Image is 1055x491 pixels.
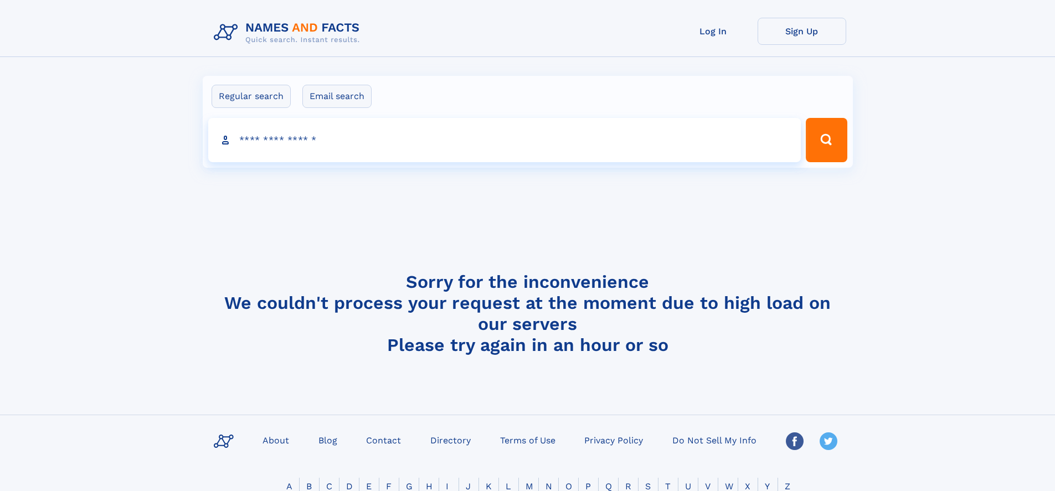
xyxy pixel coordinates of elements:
a: Privacy Policy [580,432,647,448]
img: Facebook [786,432,804,450]
a: About [258,432,294,448]
img: Logo Names and Facts [209,18,369,48]
img: Twitter [820,432,837,450]
a: Blog [314,432,342,448]
button: Search Button [806,118,847,162]
a: Contact [362,432,405,448]
a: Terms of Use [496,432,560,448]
a: Do Not Sell My Info [668,432,761,448]
a: Sign Up [758,18,846,45]
label: Regular search [212,85,291,108]
input: search input [208,118,801,162]
h4: Sorry for the inconvenience We couldn't process your request at the moment due to high load on ou... [209,271,846,355]
label: Email search [302,85,372,108]
a: Log In [669,18,758,45]
a: Directory [426,432,475,448]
